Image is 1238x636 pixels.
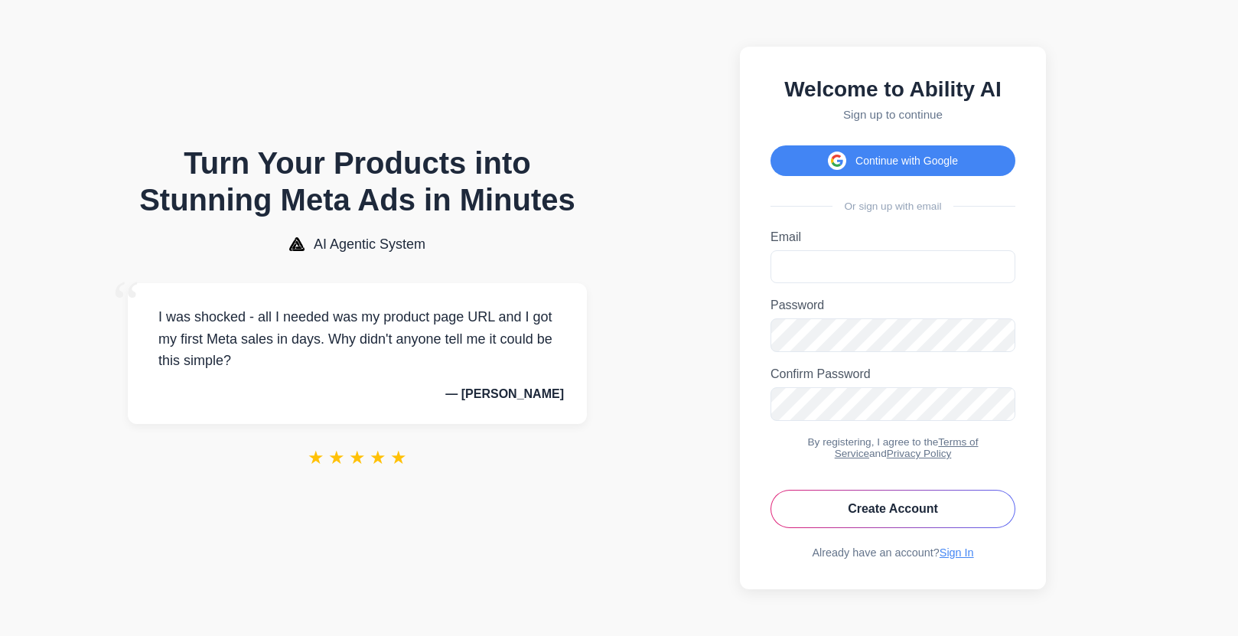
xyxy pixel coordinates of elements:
div: By registering, I agree to the and [770,436,1015,459]
img: AI Agentic System Logo [289,237,305,251]
span: AI Agentic System [314,236,425,253]
span: ★ [308,447,324,468]
span: ★ [328,447,345,468]
div: Already have an account? [770,546,1015,559]
div: Or sign up with email [770,201,1015,212]
p: — [PERSON_NAME] [151,387,564,401]
h2: Welcome to Ability AI [770,77,1015,102]
a: Terms of Service [835,436,979,459]
label: Password [770,298,1015,312]
span: ★ [349,447,366,468]
p: Sign up to continue [770,108,1015,121]
h1: Turn Your Products into Stunning Meta Ads in Minutes [128,145,587,218]
span: “ [112,268,140,338]
span: ★ [370,447,386,468]
button: Create Account [770,490,1015,528]
a: Sign In [940,546,974,559]
label: Confirm Password [770,367,1015,381]
button: Continue with Google [770,145,1015,176]
p: I was shocked - all I needed was my product page URL and I got my first Meta sales in days. Why d... [151,306,564,372]
label: Email [770,230,1015,244]
a: Privacy Policy [887,448,952,459]
span: ★ [390,447,407,468]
